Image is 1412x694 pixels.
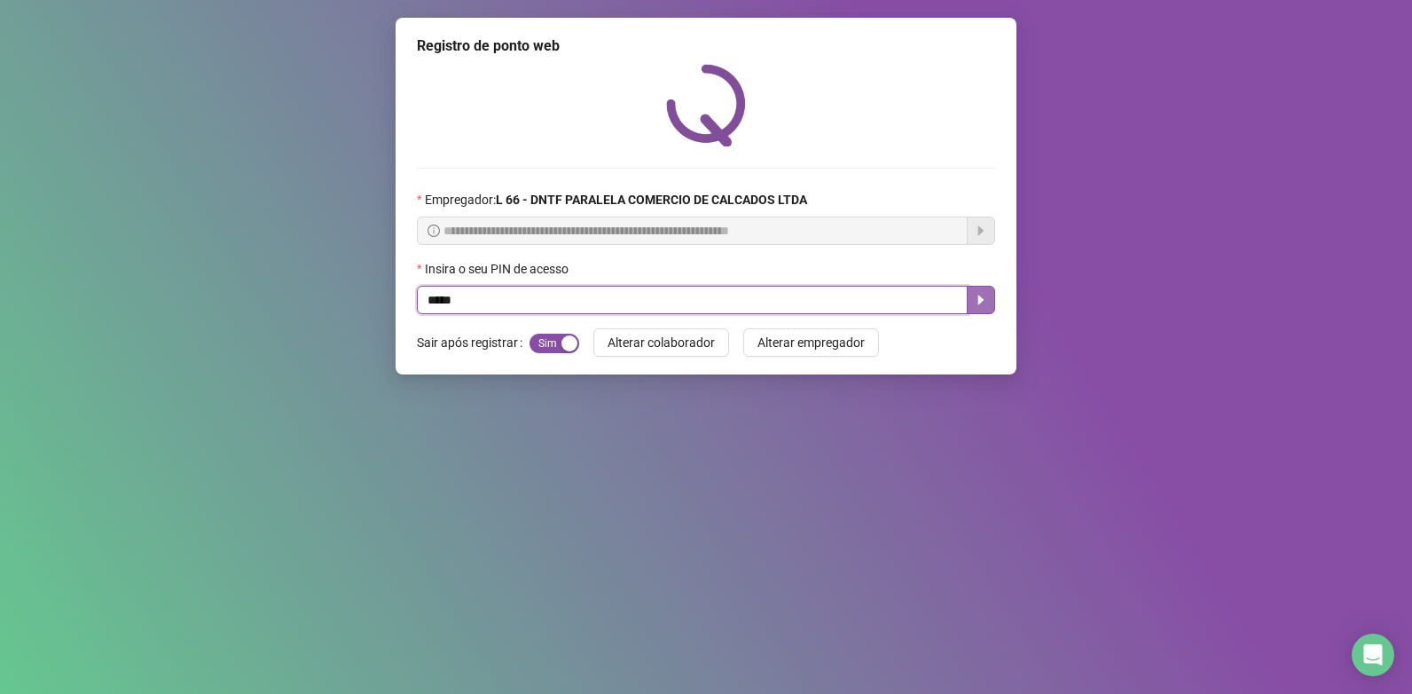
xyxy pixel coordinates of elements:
[496,193,807,207] strong: L 66 - DNTF PARALELA COMERCIO DE CALCADOS LTDA
[666,64,746,146] img: QRPoint
[593,328,729,357] button: Alterar colaborador
[757,333,865,352] span: Alterar empregador
[608,333,715,352] span: Alterar colaborador
[743,328,879,357] button: Alterar empregador
[974,293,988,307] span: caret-right
[425,190,807,209] span: Empregador :
[417,328,529,357] label: Sair após registrar
[428,225,440,237] span: info-circle
[1352,634,1394,676] div: Open Intercom Messenger
[417,259,580,279] label: Insira o seu PIN de acesso
[417,35,995,57] div: Registro de ponto web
